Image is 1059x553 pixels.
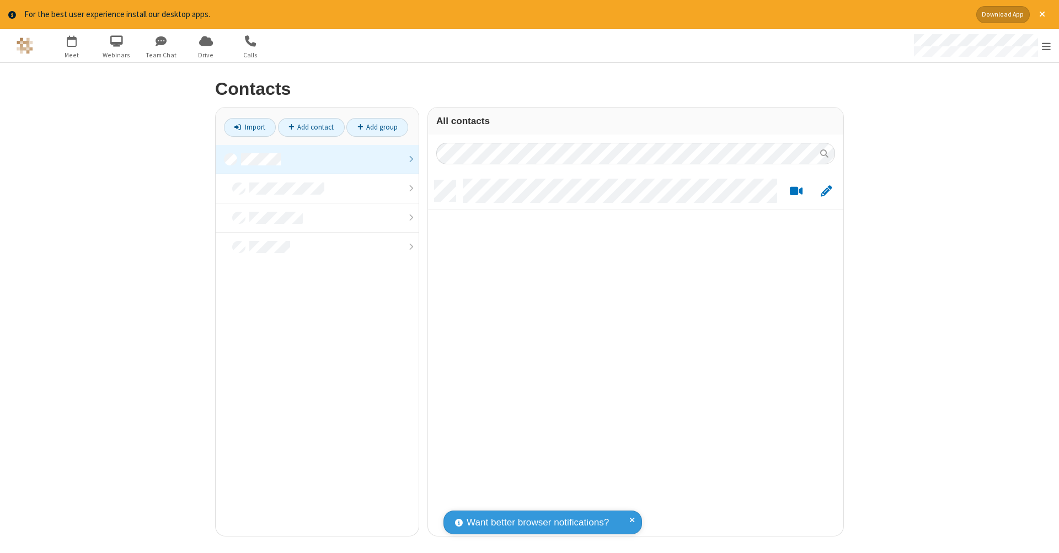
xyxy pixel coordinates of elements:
h2: Contacts [215,79,844,99]
a: Import [224,118,276,137]
span: Meet [51,50,93,60]
span: Drive [185,50,227,60]
a: Add group [346,118,408,137]
button: Start a video meeting [785,184,807,198]
span: Want better browser notifications? [467,516,609,530]
div: grid [428,173,843,537]
button: Download App [976,6,1030,23]
button: Logo [4,29,45,62]
a: Add contact [278,118,345,137]
div: Open menu [903,29,1059,62]
img: QA Selenium DO NOT DELETE OR CHANGE [17,37,33,54]
button: Edit [815,184,837,198]
button: Close alert [1034,6,1051,23]
span: Calls [230,50,271,60]
h3: All contacts [436,116,835,126]
span: Webinars [96,50,137,60]
div: For the best user experience install our desktop apps. [24,8,968,21]
span: Team Chat [141,50,182,60]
